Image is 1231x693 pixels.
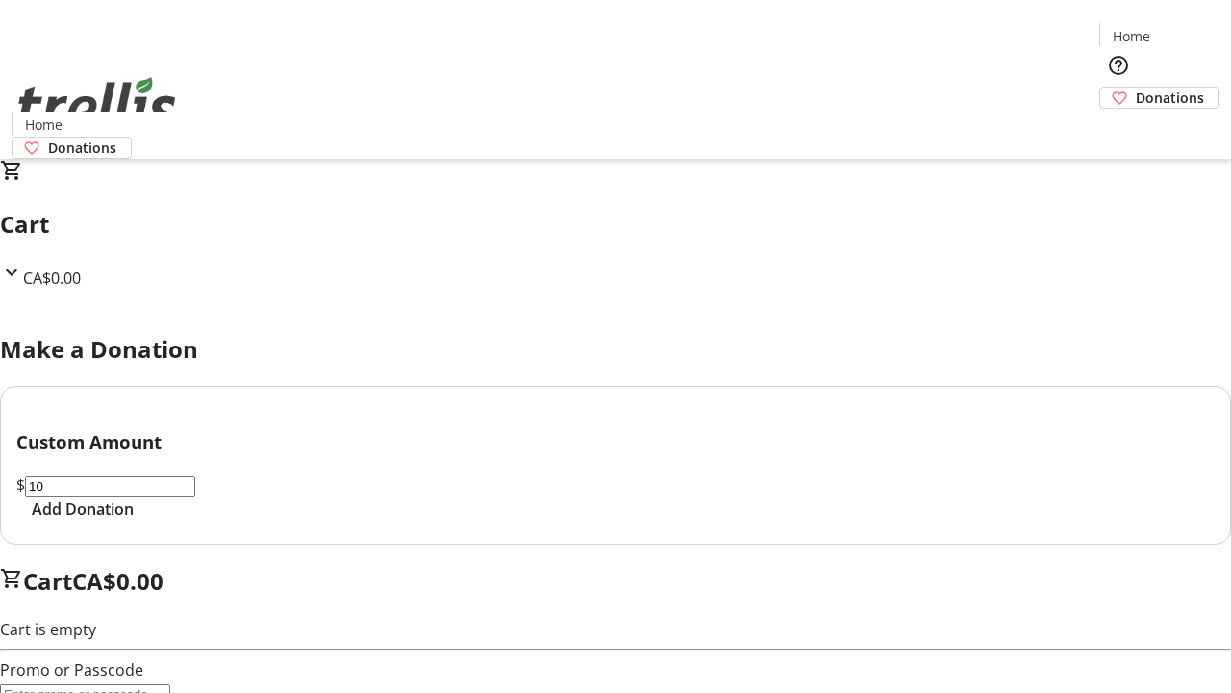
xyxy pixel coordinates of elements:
a: Home [1100,26,1162,46]
h3: Custom Amount [16,428,1215,455]
span: CA$0.00 [23,268,81,289]
button: Add Donation [16,498,149,521]
span: Home [25,115,63,135]
span: $ [16,475,25,496]
span: Add Donation [32,498,134,521]
a: Donations [12,137,132,159]
span: Donations [48,138,116,158]
span: Donations [1136,88,1204,108]
span: Home [1113,26,1150,46]
a: Home [13,115,74,135]
button: Help [1099,46,1138,85]
input: Donation Amount [25,476,195,497]
span: CA$0.00 [72,565,163,597]
a: Donations [1099,87,1219,109]
button: Cart [1099,109,1138,147]
img: Orient E2E Organization n8Uh8VXFSN's Logo [12,56,183,152]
